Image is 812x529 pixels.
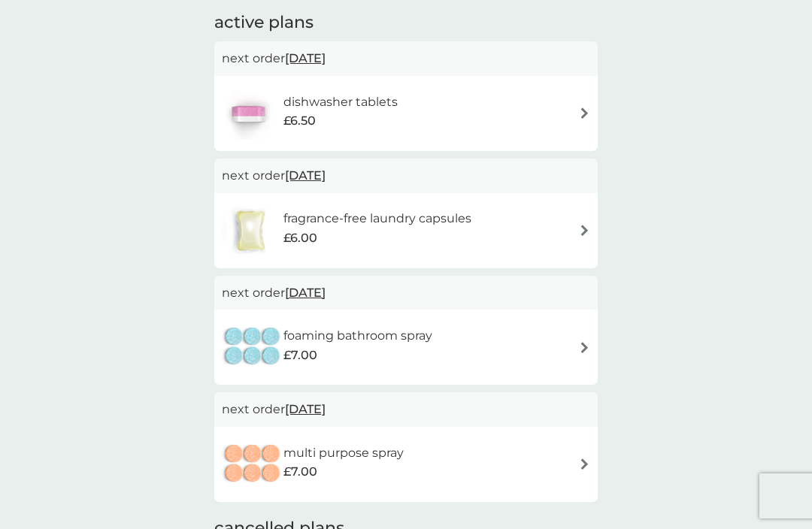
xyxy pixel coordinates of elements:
span: [DATE] [285,394,326,424]
img: fragrance-free laundry capsules [222,204,279,257]
h2: active plans [214,11,598,35]
img: multi purpose spray [222,438,283,491]
p: next order [222,49,590,68]
img: arrow right [579,107,590,119]
span: £6.50 [283,111,316,131]
h6: foaming bathroom spray [283,326,432,346]
img: dishwasher tablets [222,87,274,140]
h6: multi purpose spray [283,443,404,463]
img: arrow right [579,225,590,236]
img: arrow right [579,342,590,353]
p: next order [222,400,590,419]
span: £6.00 [283,228,317,248]
h6: dishwasher tablets [283,92,398,112]
p: next order [222,283,590,303]
img: foaming bathroom spray [222,321,283,373]
span: [DATE] [285,278,326,307]
span: £7.00 [283,462,317,482]
p: next order [222,166,590,186]
span: £7.00 [283,346,317,365]
h6: fragrance-free laundry capsules [283,209,471,228]
img: arrow right [579,458,590,470]
span: [DATE] [285,161,326,190]
span: [DATE] [285,44,326,73]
